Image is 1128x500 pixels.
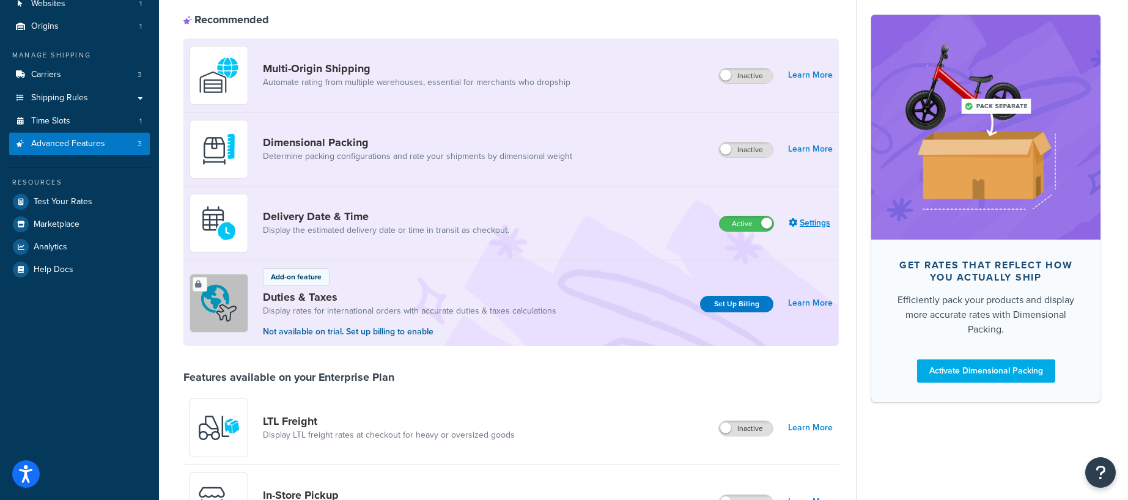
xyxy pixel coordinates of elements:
[197,54,240,97] img: WatD5o0RtDAAAAAElFTkSuQmCC
[788,141,833,158] a: Learn More
[263,325,556,339] p: Not available on trial. Set up billing to enable
[788,419,833,436] a: Learn More
[31,139,105,149] span: Advanced Features
[138,139,142,149] span: 3
[263,290,556,304] a: Duties & Taxes
[9,133,150,155] a: Advanced Features3
[263,136,572,149] a: Dimensional Packing
[719,421,773,436] label: Inactive
[9,259,150,281] a: Help Docs
[917,359,1055,383] a: Activate Dimensional Packing
[9,110,150,133] li: Time Slots
[9,15,150,38] li: Origins
[9,64,150,86] a: Carriers3
[138,70,142,80] span: 3
[263,62,570,75] a: Multi-Origin Shipping
[31,116,70,127] span: Time Slots
[9,50,150,61] div: Manage Shipping
[9,133,150,155] li: Advanced Features
[263,210,509,223] a: Delivery Date & Time
[9,110,150,133] a: Time Slots1
[891,259,1081,284] div: Get rates that reflect how you actually ship
[197,128,240,171] img: DTVBYsAAAAAASUVORK5CYII=
[789,215,833,232] a: Settings
[9,191,150,213] a: Test Your Rates
[9,64,150,86] li: Carriers
[34,265,73,275] span: Help Docs
[9,213,150,235] a: Marketplace
[788,67,833,84] a: Learn More
[263,414,515,428] a: LTL Freight
[263,224,509,237] a: Display the estimated delivery date or time in transit as checkout.
[700,296,773,312] a: Set Up Billing
[34,219,79,230] span: Marketplace
[9,236,150,258] a: Analytics
[719,142,773,157] label: Inactive
[263,150,572,163] a: Determine packing configurations and rate your shipments by dimensional weight
[720,216,773,231] label: Active
[197,202,240,244] img: gfkeb5ejjkALwAAAABJRU5ErkJggg==
[139,21,142,32] span: 1
[31,93,88,103] span: Shipping Rules
[34,197,92,207] span: Test Your Rates
[9,177,150,188] div: Resources
[31,70,61,80] span: Carriers
[9,87,150,109] a: Shipping Rules
[891,293,1081,337] div: Efficiently pack your products and display more accurate rates with Dimensional Packing.
[34,242,67,252] span: Analytics
[183,370,394,384] div: Features available on your Enterprise Plan
[263,76,570,89] a: Automate rating from multiple warehouses, essential for merchants who dropship
[9,15,150,38] a: Origins1
[31,21,59,32] span: Origins
[890,33,1082,221] img: feature-image-dim-d40ad3071a2b3c8e08177464837368e35600d3c5e73b18a22c1e4bb210dc32ac.png
[263,429,515,441] a: Display LTL freight rates at checkout for heavy or oversized goods
[788,295,833,312] a: Learn More
[183,13,269,26] div: Recommended
[271,271,322,282] p: Add-on feature
[719,68,773,83] label: Inactive
[263,305,556,317] a: Display rates for international orders with accurate duties & taxes calculations
[197,406,240,449] img: y79ZsPf0fXUFUhFXDzUgf+ktZg5F2+ohG75+v3d2s1D9TjoU8PiyCIluIjV41seZevKCRuEjTPPOKHJsQcmKCXGdfprl3L4q7...
[139,116,142,127] span: 1
[1085,457,1116,488] button: Open Resource Center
